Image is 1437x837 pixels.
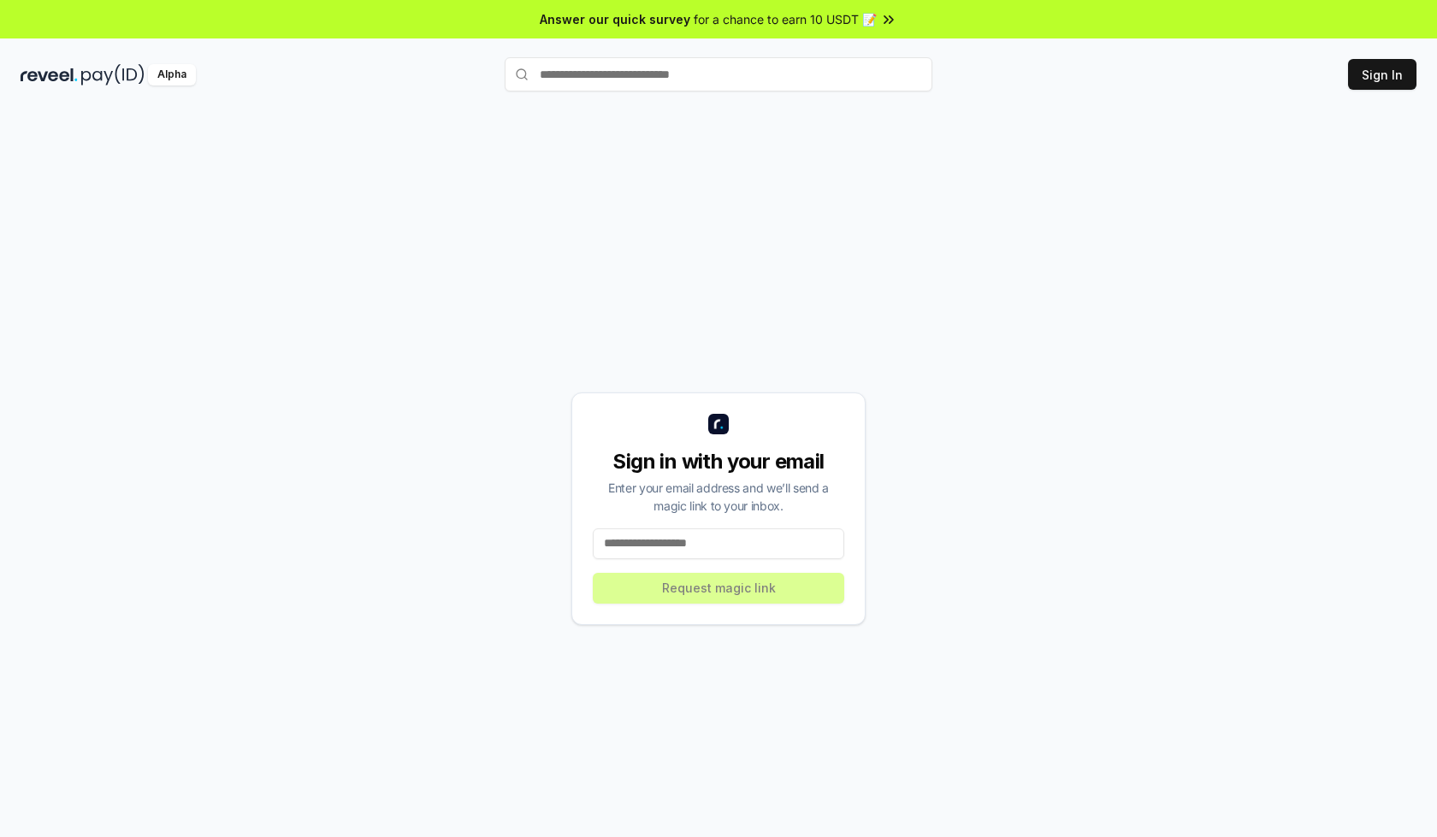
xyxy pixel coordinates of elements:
[1348,59,1416,90] button: Sign In
[593,479,844,515] div: Enter your email address and we’ll send a magic link to your inbox.
[148,64,196,85] div: Alpha
[694,10,877,28] span: for a chance to earn 10 USDT 📝
[708,414,729,434] img: logo_small
[593,448,844,475] div: Sign in with your email
[21,64,78,85] img: reveel_dark
[81,64,145,85] img: pay_id
[540,10,690,28] span: Answer our quick survey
